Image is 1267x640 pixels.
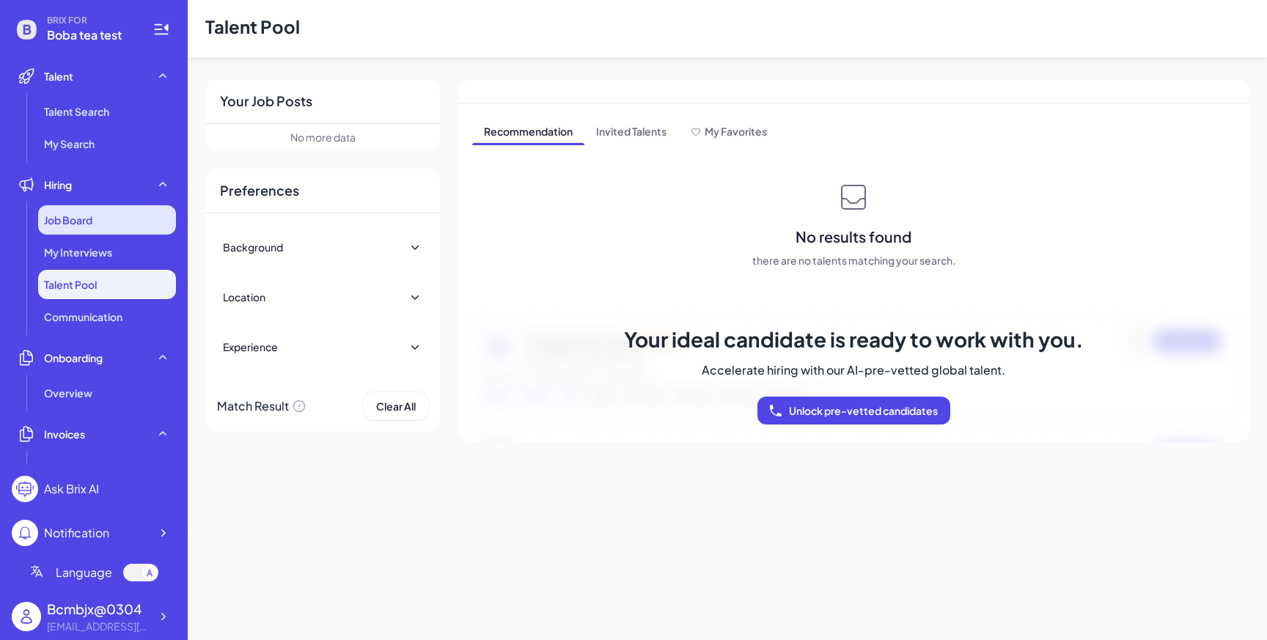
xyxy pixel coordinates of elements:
[44,309,122,324] span: Communication
[44,427,85,441] span: Invoices
[624,326,1084,353] span: Your ideal candidate is ready to work with you.
[364,392,428,420] button: Clear All
[796,227,911,247] span: No results found
[705,125,767,138] span: My Favorites
[47,619,150,634] div: brix.jkk@gmail.com
[789,404,938,417] span: Unlock pre-vetted candidates
[44,213,92,227] span: Job Board
[217,392,306,420] div: Match Result
[44,245,112,260] span: My Interviews
[223,290,265,304] div: Location
[44,69,73,84] span: Talent
[44,177,72,192] span: Hiring
[584,121,678,144] span: Invited Talents
[752,253,955,268] span: there are no talents matching your search.
[376,400,416,413] span: Clear All
[223,339,278,354] div: Experience
[44,136,95,151] span: My Search
[44,386,92,400] span: Overview
[44,350,103,365] span: Onboarding
[47,599,150,619] div: Bcmbjx@0304
[44,104,109,119] span: Talent Search
[205,169,440,213] div: Preferences
[223,240,283,254] div: Background
[44,277,97,292] span: Talent Pool
[757,397,950,424] button: Unlock pre-vetted candidates
[44,480,99,498] div: Ask Brix AI
[47,15,135,26] span: BRIX FOR
[12,602,41,631] img: user_logo.png
[44,462,120,477] span: Monthly invoice
[702,361,1005,379] span: Accelerate hiring with our AI-pre-vetted global talent.
[205,79,440,124] div: Your Job Posts
[458,309,1249,442] img: talent-bg
[44,524,109,542] div: Notification
[290,130,356,145] div: No more data
[56,564,112,581] span: Language
[47,26,135,44] span: Boba tea test
[472,121,584,144] span: Recommendation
